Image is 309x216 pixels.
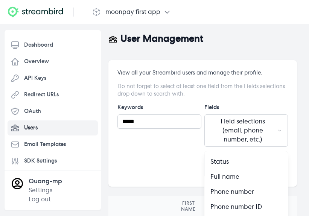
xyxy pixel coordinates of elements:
button: Reset [204,153,233,178]
button: moonpay first app [92,8,171,17]
button: Field selections (email, phone number, etc.) [204,114,288,147]
span: SDK Settings [24,157,57,165]
a: API Keys [8,71,98,86]
label: Keywords [117,104,201,111]
a: Users [8,120,98,135]
div: Do not forget to select at least one field from the Fields selections drop down to search with. [117,83,288,98]
a: Redirect URLs [8,87,98,102]
a: OAuth [8,104,98,119]
a: Full name [210,172,239,181]
a: Log out [29,196,51,202]
a: Phone number [210,187,254,196]
nav: Sidebar [8,38,98,197]
span: Overview [24,58,49,65]
span: Users [24,124,38,132]
label: Fields [204,104,288,111]
span: Field selections (email, phone number, etc.) [211,117,275,144]
span: Redirect URLs [24,91,59,99]
a: App Settings [8,170,98,185]
span: OAuth [24,108,41,115]
span: Dashboard [24,41,53,49]
a: Overview [8,54,98,69]
img: Streambird [6,6,64,18]
a: SDK Settings [8,154,98,169]
div: View all your Streambird users and manage their profile. [117,69,288,77]
a: Phone number ID [210,202,262,211]
a: Dashboard [8,38,98,53]
a: Settings [29,187,52,193]
h1: moonpay first app [105,8,160,17]
span: Email Templates [24,141,66,148]
h1: User Management [120,33,203,45]
a: Status [210,157,229,166]
a: Email Templates [8,137,98,152]
p: Quang-mp [29,177,62,186]
span: API Keys [24,75,46,82]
